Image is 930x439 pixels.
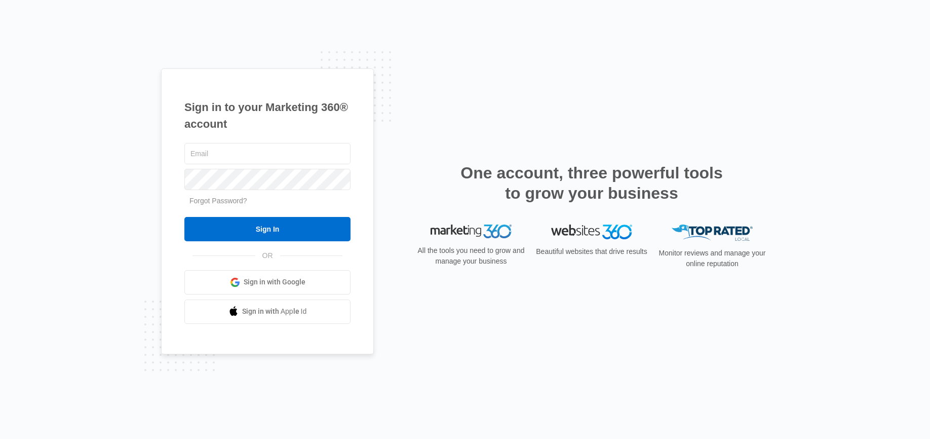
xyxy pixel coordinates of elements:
a: Forgot Password? [189,197,247,205]
img: Websites 360 [551,225,632,239]
a: Sign in with Google [184,270,351,295]
img: Top Rated Local [672,225,753,241]
span: Sign in with Apple Id [242,306,307,317]
a: Sign in with Apple Id [184,300,351,324]
p: Beautiful websites that drive results [535,246,648,257]
h1: Sign in to your Marketing 360® account [184,99,351,132]
p: Monitor reviews and manage your online reputation [655,248,769,269]
span: OR [255,250,280,261]
span: Sign in with Google [244,277,305,287]
img: Marketing 360 [431,225,512,239]
p: All the tools you need to grow and manage your business [414,245,528,267]
h2: One account, three powerful tools to grow your business [457,163,726,203]
input: Sign In [184,217,351,241]
input: Email [184,143,351,164]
